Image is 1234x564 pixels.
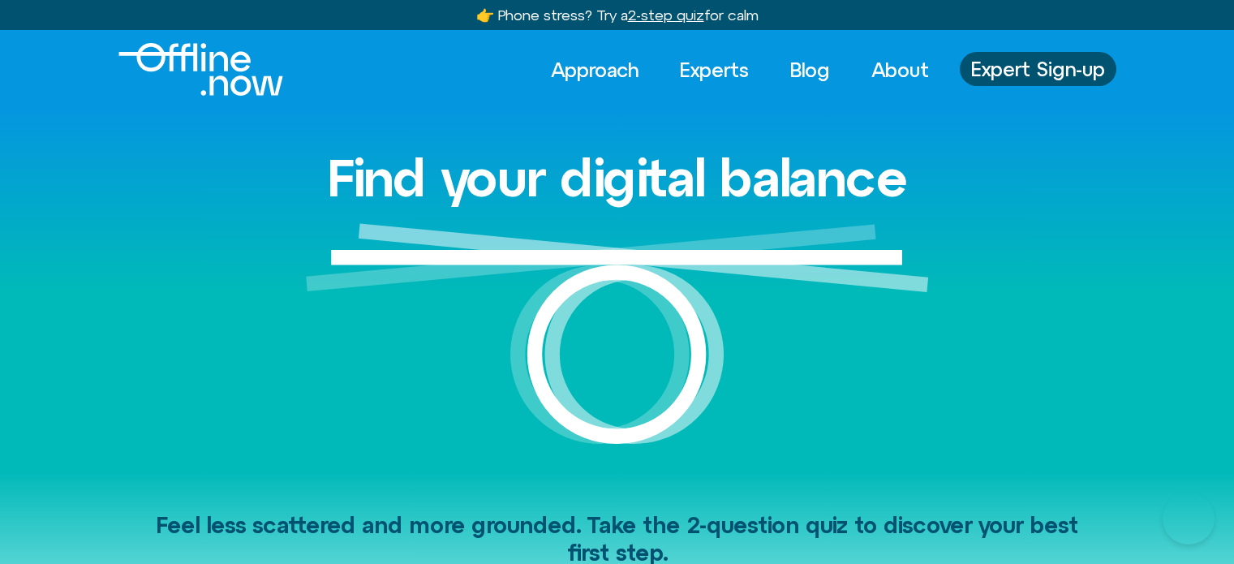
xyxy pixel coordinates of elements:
[118,43,283,96] img: Offline.Now logo in white. Text of the words offline.now with a line going through the "O"
[118,43,256,96] div: Logo
[971,58,1105,80] span: Expert Sign-up
[1163,493,1215,545] iframe: Botpress
[536,52,944,88] nav: Menu
[960,52,1116,86] a: Expert Sign-up
[327,149,908,206] h1: Find your digital balance
[306,223,929,471] img: Graphic of a white circle with a white line balancing on top to represent balance.
[628,6,704,24] u: 2-step quiz
[536,52,653,88] a: Approach
[776,52,845,88] a: Blog
[476,6,759,24] a: 👉 Phone stress? Try a2-step quizfor calm
[665,52,763,88] a: Experts
[857,52,944,88] a: About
